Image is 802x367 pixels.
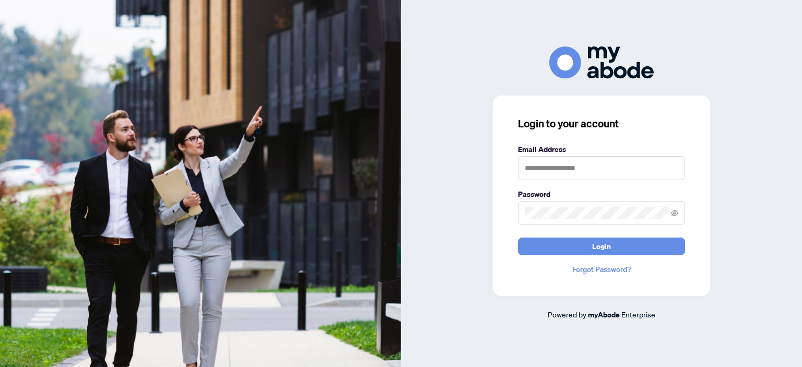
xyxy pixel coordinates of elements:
[549,46,654,78] img: ma-logo
[518,264,685,275] a: Forgot Password?
[548,310,586,319] span: Powered by
[621,310,655,319] span: Enterprise
[588,309,620,321] a: myAbode
[518,238,685,255] button: Login
[518,116,685,131] h3: Login to your account
[592,238,611,255] span: Login
[518,188,685,200] label: Password
[671,209,678,217] span: eye-invisible
[518,144,685,155] label: Email Address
